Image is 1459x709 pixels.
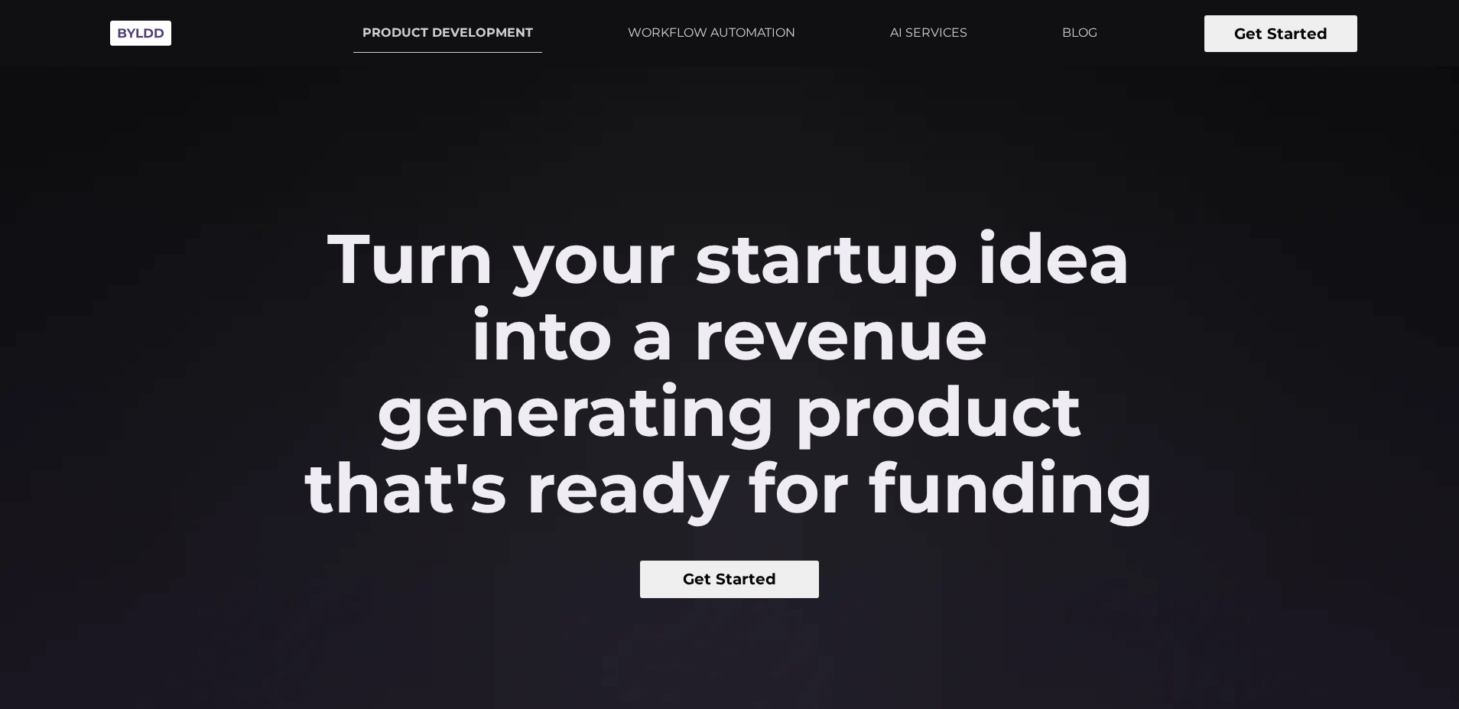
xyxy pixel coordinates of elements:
img: Byldd - Product Development Company [102,12,179,54]
button: Get Started [1204,15,1357,52]
a: BLOG [1053,14,1106,52]
a: PRODUCT DEVELOPMENT [353,14,542,53]
h2: Turn your startup idea into a revenue generating product that's ready for funding [292,220,1168,526]
a: AI SERVICES [881,14,976,52]
a: WORKFLOW AUTOMATION [619,14,804,52]
button: Get Started [640,561,820,598]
